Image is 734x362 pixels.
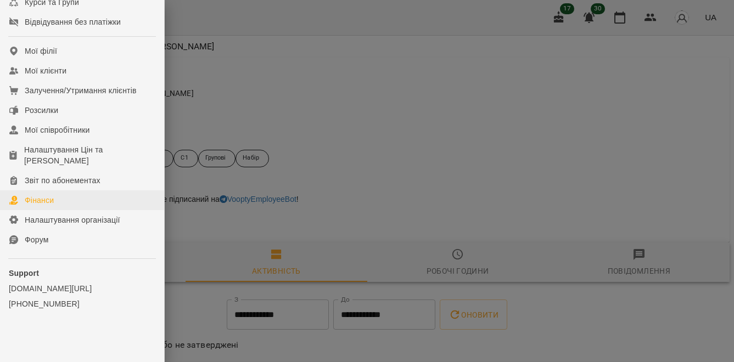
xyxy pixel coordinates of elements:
[25,125,90,135] div: Мої співробітники
[9,298,155,309] a: [PHONE_NUMBER]
[25,195,54,206] div: Фінанси
[25,85,137,96] div: Залучення/Утримання клієнтів
[9,283,155,294] a: [DOMAIN_NAME][URL]
[25,234,49,245] div: Форум
[25,46,57,56] div: Мої філії
[25,65,66,76] div: Мої клієнти
[25,214,120,225] div: Налаштування організації
[25,105,58,116] div: Розсилки
[24,144,155,166] div: Налаштування Цін та [PERSON_NAME]
[25,175,100,186] div: Звіт по абонементах
[9,268,155,279] p: Support
[25,16,121,27] div: Відвідування без платіжки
